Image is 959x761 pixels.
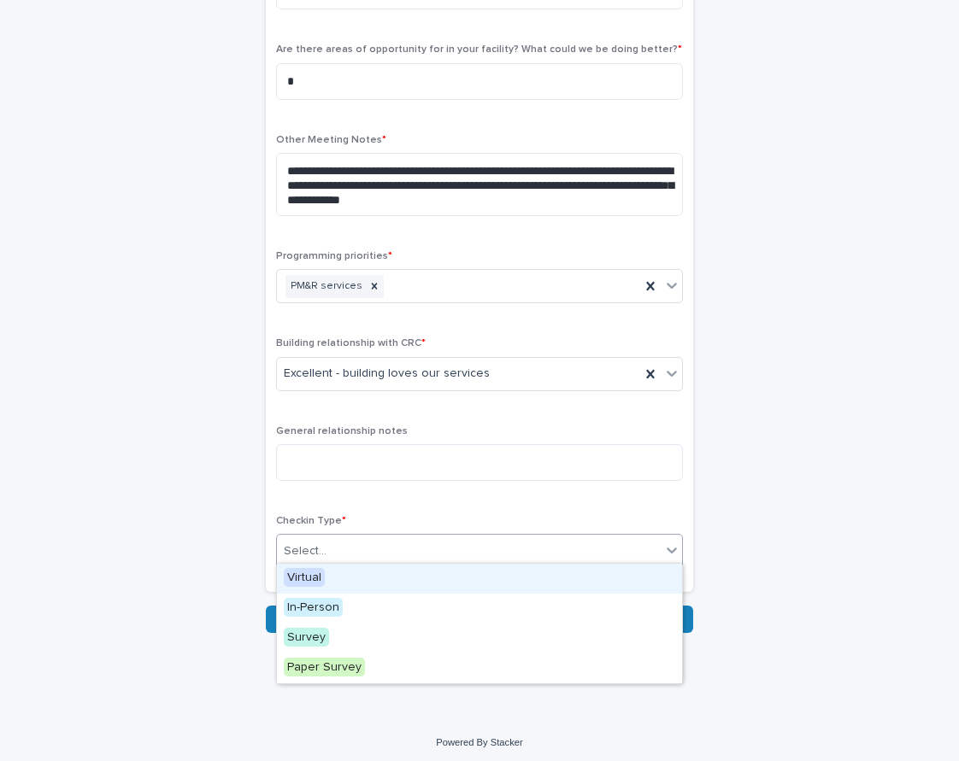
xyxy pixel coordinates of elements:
[284,658,365,676] span: Paper Survey
[277,623,682,653] div: Survey
[285,275,365,298] div: PM&R services
[436,737,522,747] a: Powered By Stacker
[276,135,386,145] span: Other Meeting Notes
[277,594,682,623] div: In-Person
[276,44,682,55] span: Are there areas of opportunity for in your facility? What could we be doing better?
[284,568,325,587] span: Virtual
[266,606,693,633] button: Save
[276,426,408,436] span: General relationship notes
[276,338,426,348] span: Building relationship with CRC
[277,564,682,594] div: Virtual
[276,516,346,526] span: Checkin Type
[284,542,327,560] div: Select...
[284,598,343,617] span: In-Person
[284,365,490,383] span: Excellent - building loves our services
[277,653,682,683] div: Paper Survey
[276,251,392,261] span: Programming priorities
[284,628,329,647] span: Survey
